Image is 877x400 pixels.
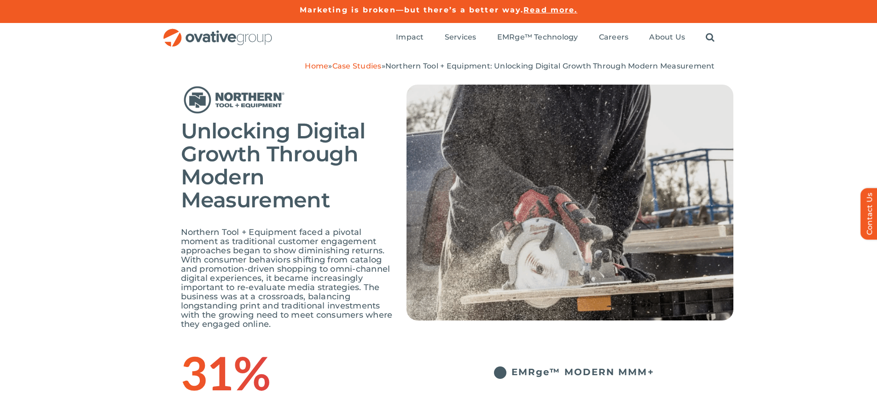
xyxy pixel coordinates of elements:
[305,62,328,70] a: Home
[649,33,685,43] a: About Us
[497,33,578,43] a: EMRge™ Technology
[523,6,577,14] a: Read more.
[385,62,715,70] span: Northern Tool + Equipment: Unlocking Digital Growth Through Modern Measurement
[497,33,578,42] span: EMRge™ Technology
[599,33,629,42] span: Careers
[445,33,476,43] a: Services
[181,362,457,391] h1: 31%
[649,33,685,42] span: About Us
[706,33,714,43] a: Search
[396,23,714,52] nav: Menu
[511,366,733,377] h5: EMRge™ MODERN MMM+
[181,85,287,115] img: Northern Tool
[181,227,393,329] span: Northern Tool + Equipment faced a pivotal moment as traditional customer engagement approaches be...
[445,33,476,42] span: Services
[396,33,424,42] span: Impact
[407,85,733,320] img: Northern-Tool-Top-Image-1.png
[305,62,714,70] span: » »
[599,33,629,43] a: Careers
[332,62,382,70] a: Case Studies
[396,33,424,43] a: Impact
[300,6,524,14] a: Marketing is broken—but there’s a better way.
[163,28,273,36] a: OG_Full_horizontal_RGB
[181,118,366,213] span: Unlocking Digital Growth Through Modern Measurement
